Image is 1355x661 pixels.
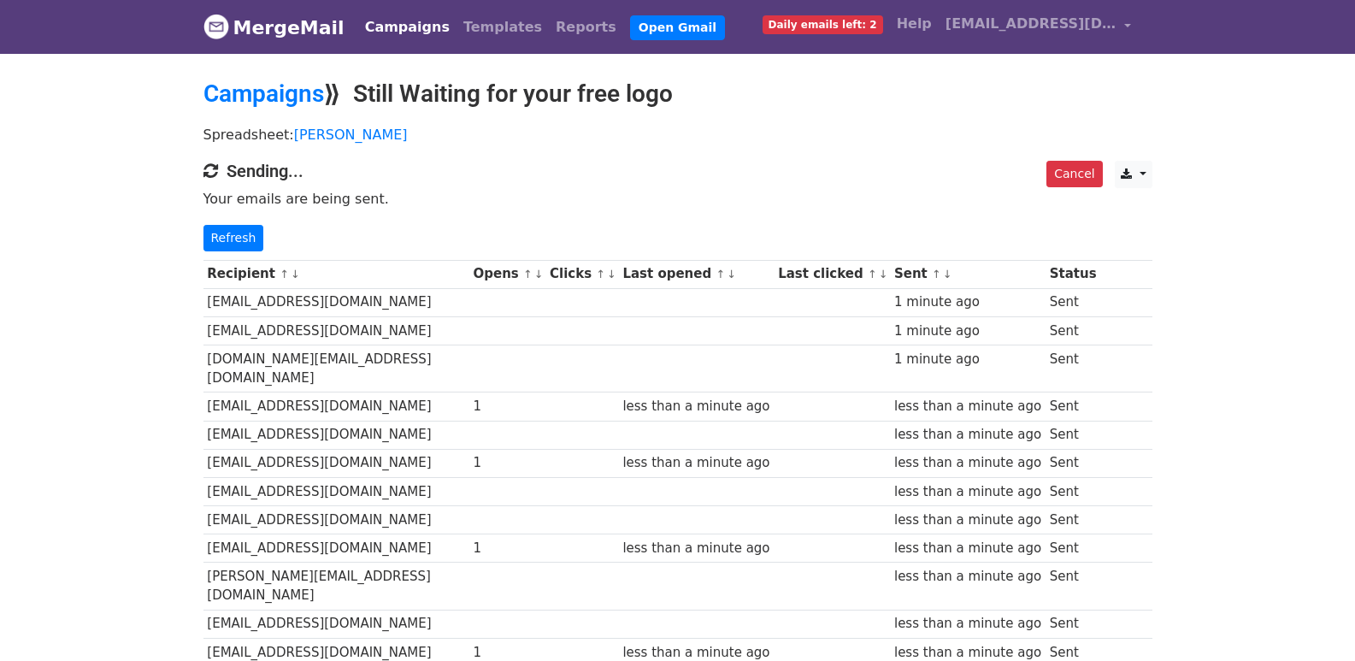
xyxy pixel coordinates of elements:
a: MergeMail [203,9,345,45]
td: Sent [1046,421,1100,449]
th: Sent [890,260,1046,288]
td: Sent [1046,563,1100,611]
th: Clicks [545,260,618,288]
a: Campaigns [203,80,324,108]
a: ↑ [523,268,533,280]
a: ↓ [607,268,616,280]
div: less than a minute ago [894,539,1041,558]
td: Sent [1046,477,1100,505]
div: less than a minute ago [622,453,769,473]
div: less than a minute ago [894,425,1041,445]
div: less than a minute ago [894,482,1041,502]
p: Your emails are being sent. [203,190,1152,208]
a: Help [890,7,939,41]
td: [DOMAIN_NAME][EMAIL_ADDRESS][DOMAIN_NAME] [203,345,469,392]
th: Last opened [619,260,775,288]
div: 1 [473,397,541,416]
div: less than a minute ago [622,397,769,416]
a: ↑ [716,268,725,280]
th: Recipient [203,260,469,288]
td: Sent [1046,345,1100,392]
a: ↓ [943,268,952,280]
a: [PERSON_NAME] [294,127,408,143]
td: Sent [1046,534,1100,562]
div: less than a minute ago [894,453,1041,473]
a: Daily emails left: 2 [756,7,890,41]
td: Sent [1046,392,1100,421]
div: less than a minute ago [894,511,1041,530]
p: Spreadsheet: [203,126,1152,144]
div: less than a minute ago [894,614,1041,634]
h4: Sending... [203,161,1152,181]
td: [EMAIL_ADDRESS][DOMAIN_NAME] [203,316,469,345]
a: ↓ [291,268,300,280]
th: Status [1046,260,1100,288]
th: Opens [469,260,546,288]
td: [EMAIL_ADDRESS][DOMAIN_NAME] [203,505,469,534]
a: Refresh [203,225,264,251]
a: Templates [457,10,549,44]
td: [EMAIL_ADDRESS][DOMAIN_NAME] [203,534,469,562]
td: Sent [1046,449,1100,477]
a: ↓ [534,268,544,280]
a: ↑ [868,268,877,280]
th: Last clicked [774,260,890,288]
a: ↓ [879,268,888,280]
a: Campaigns [358,10,457,44]
td: Sent [1046,610,1100,638]
td: Sent [1046,505,1100,534]
div: less than a minute ago [622,539,769,558]
span: [EMAIL_ADDRESS][DOMAIN_NAME] [946,14,1116,34]
div: less than a minute ago [894,567,1041,587]
div: less than a minute ago [894,397,1041,416]
a: Reports [549,10,623,44]
div: 1 [473,453,541,473]
span: Daily emails left: 2 [763,15,883,34]
h2: ⟫ Still Waiting for your free logo [203,80,1152,109]
a: Cancel [1046,161,1102,187]
div: 1 minute ago [894,350,1041,369]
td: [EMAIL_ADDRESS][DOMAIN_NAME] [203,288,469,316]
td: [EMAIL_ADDRESS][DOMAIN_NAME] [203,392,469,421]
div: 1 minute ago [894,292,1041,312]
a: ↓ [727,268,736,280]
td: [EMAIL_ADDRESS][DOMAIN_NAME] [203,421,469,449]
td: [PERSON_NAME][EMAIL_ADDRESS][DOMAIN_NAME] [203,563,469,611]
a: ↑ [280,268,289,280]
a: ↑ [932,268,941,280]
td: [EMAIL_ADDRESS][DOMAIN_NAME] [203,477,469,505]
div: 1 minute ago [894,322,1041,341]
td: Sent [1046,288,1100,316]
div: 1 [473,539,541,558]
a: [EMAIL_ADDRESS][DOMAIN_NAME] [939,7,1139,47]
td: [EMAIL_ADDRESS][DOMAIN_NAME] [203,449,469,477]
a: Open Gmail [630,15,725,40]
td: [EMAIL_ADDRESS][DOMAIN_NAME] [203,610,469,638]
td: Sent [1046,316,1100,345]
img: MergeMail logo [203,14,229,39]
a: ↑ [596,268,605,280]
